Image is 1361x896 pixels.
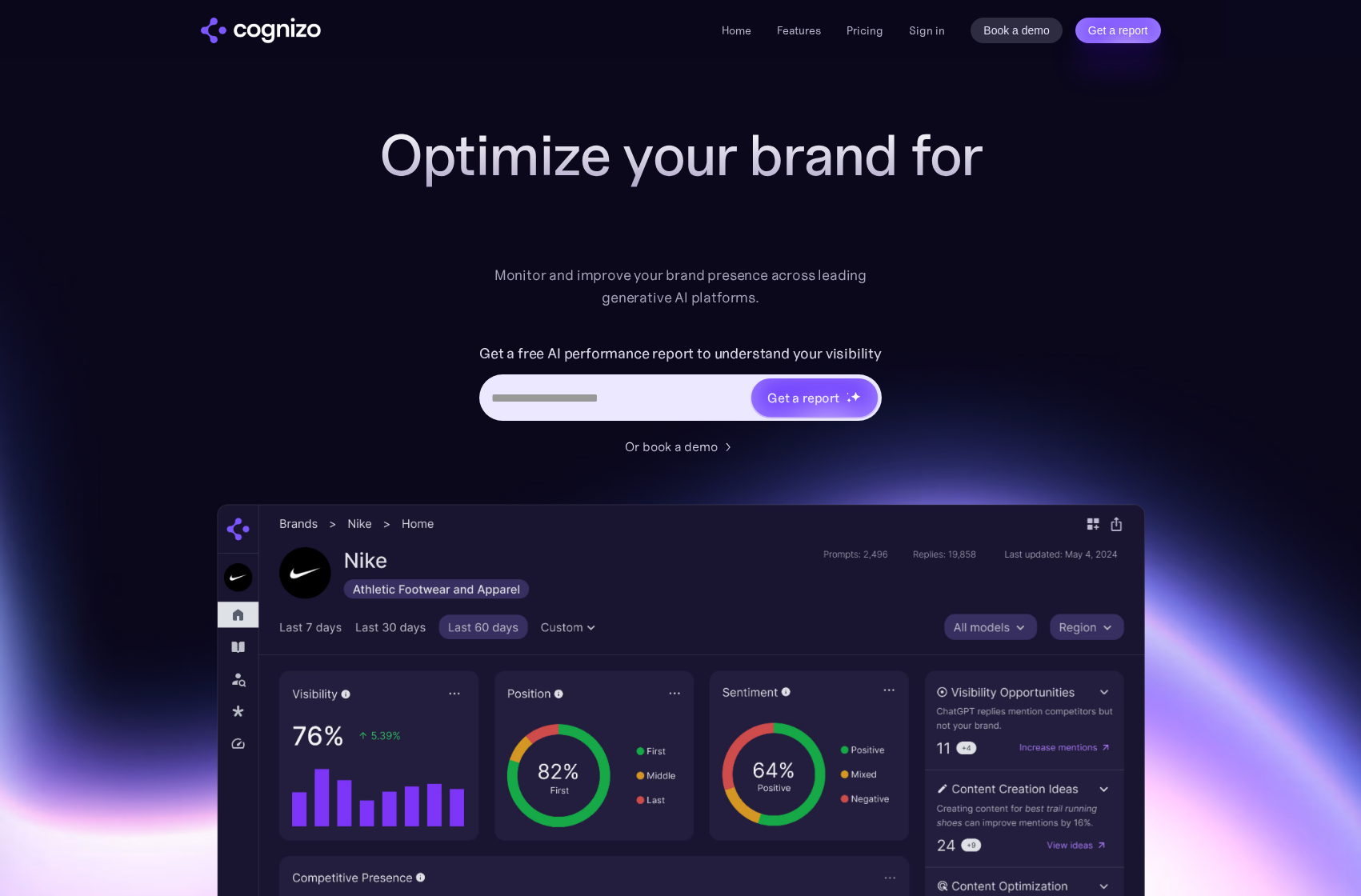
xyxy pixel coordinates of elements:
[767,388,839,407] div: Get a report
[361,123,1001,187] h1: Optimize your brand for
[971,18,1063,43] a: Book a demo
[479,341,882,429] form: Hero URL Input Form
[847,23,883,38] a: Pricing
[201,18,321,43] img: cognizo logo
[625,437,737,456] a: Or book a demo
[851,391,861,402] img: star
[201,18,321,43] a: home
[777,23,821,38] a: Features
[909,21,945,40] a: Sign in
[722,23,751,38] a: Home
[1075,18,1161,43] a: Get a report
[625,437,718,456] div: Or book a demo
[479,341,882,366] label: Get a free AI performance report to understand your visibility
[847,398,852,403] img: star
[750,377,879,418] a: Get a reportstarstarstar
[847,392,849,394] img: star
[484,264,878,309] div: Monitor and improve your brand presence across leading generative AI platforms.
